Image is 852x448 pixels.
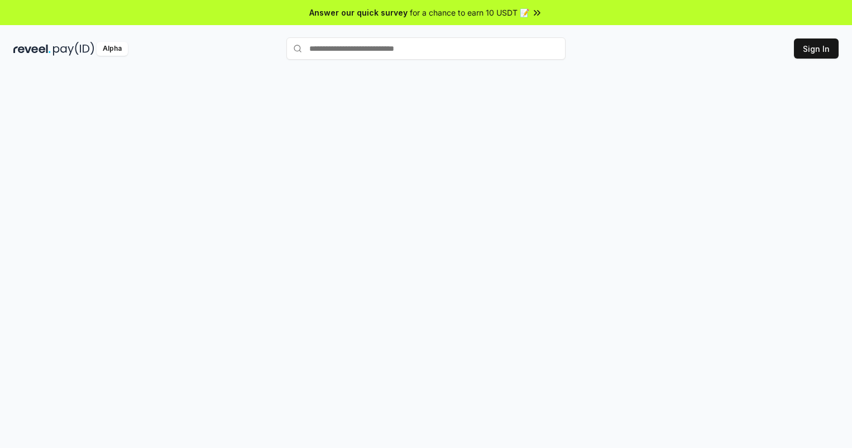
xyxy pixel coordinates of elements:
div: Alpha [97,42,128,56]
img: reveel_dark [13,42,51,56]
span: Answer our quick survey [309,7,408,18]
span: for a chance to earn 10 USDT 📝 [410,7,529,18]
button: Sign In [794,38,839,59]
img: pay_id [53,42,94,56]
